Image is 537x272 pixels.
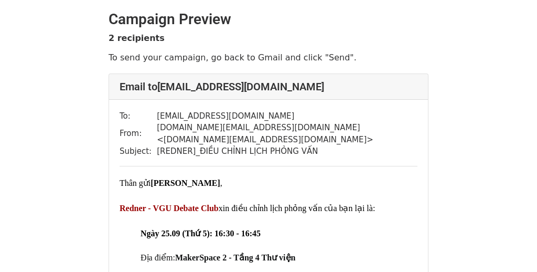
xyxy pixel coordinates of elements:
b: MakerSpace 2 - Tầng 4 Thư viện [175,253,295,262]
b: Ngày 25.09 (Thứ 5): 16:30 - 16:45 [141,229,261,238]
strong: 2 recipients [109,33,165,43]
td: To: [120,110,157,122]
td: From: [120,122,157,145]
span: Thân gửi [120,179,151,187]
td: [REDNER]_ĐIỀU CHỈNH LỊCH PHỎNG VẤN [157,145,417,158]
td: Subject: [120,145,157,158]
b: [PERSON_NAME] [151,179,220,187]
h2: Campaign Preview [109,11,428,28]
p: Địa điểm: [141,252,417,264]
td: [DOMAIN_NAME][EMAIL_ADDRESS][DOMAIN_NAME] < [DOMAIN_NAME][EMAIL_ADDRESS][DOMAIN_NAME] > [157,122,417,145]
td: [EMAIL_ADDRESS][DOMAIN_NAME] [157,110,417,122]
h4: Email to [EMAIL_ADDRESS][DOMAIN_NAME] [120,80,417,93]
span: Redner - VGU Debate Club [120,204,219,213]
font: xin điều chỉnh lịch phỏng vấn của bạn lại là: [219,204,375,213]
span: , [220,179,222,187]
p: To send your campaign, go back to Gmail and click "Send". [109,52,428,63]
